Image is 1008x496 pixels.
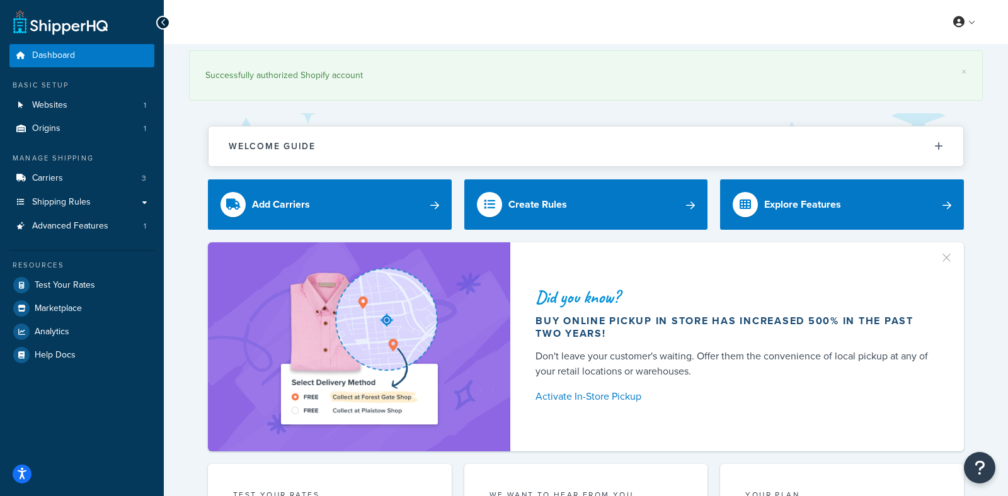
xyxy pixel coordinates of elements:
li: Advanced Features [9,215,154,238]
a: Explore Features [720,179,964,230]
span: Analytics [35,327,69,337]
span: Dashboard [32,50,75,61]
div: Basic Setup [9,80,154,91]
a: Create Rules [464,179,708,230]
a: Test Your Rates [9,274,154,296]
span: Carriers [32,173,63,184]
a: Dashboard [9,44,154,67]
span: 1 [144,100,146,111]
a: Analytics [9,320,154,343]
span: Help Docs [35,350,76,361]
a: Websites1 [9,94,154,117]
span: 1 [144,221,146,232]
li: Origins [9,117,154,140]
div: Explore Features [764,196,841,213]
span: Advanced Features [32,221,108,232]
div: Resources [9,260,154,271]
li: Websites [9,94,154,117]
a: Advanced Features1 [9,215,154,238]
div: Don't leave your customer's waiting. Offer them the convenience of local pickup at any of your re... [535,349,934,379]
img: ad-shirt-map-b0359fc47e01cab431d101c4b569394f6a03f54285957d908178d52f29eb9668.png [245,261,473,432]
a: Activate In-Store Pickup [535,388,934,405]
a: Origins1 [9,117,154,140]
div: Buy online pickup in store has increased 500% in the past two years! [535,315,934,340]
span: 3 [142,173,146,184]
span: Marketplace [35,303,82,314]
span: Websites [32,100,67,111]
div: Did you know? [535,288,934,306]
div: Manage Shipping [9,153,154,164]
a: Shipping Rules [9,191,154,214]
li: Carriers [9,167,154,190]
h2: Welcome Guide [229,142,316,151]
a: Add Carriers [208,179,452,230]
a: × [961,67,966,77]
a: Help Docs [9,344,154,366]
span: Shipping Rules [32,197,91,208]
button: Welcome Guide [209,127,963,166]
span: Test Your Rates [35,280,95,291]
button: Open Resource Center [964,452,995,483]
div: Add Carriers [252,196,310,213]
span: Origins [32,123,60,134]
div: Successfully authorized Shopify account [205,67,966,84]
div: Create Rules [508,196,567,213]
span: 1 [144,123,146,134]
a: Carriers3 [9,167,154,190]
a: Marketplace [9,297,154,320]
